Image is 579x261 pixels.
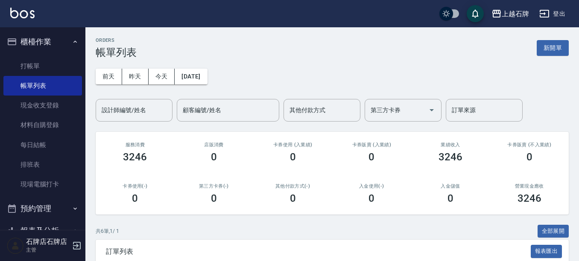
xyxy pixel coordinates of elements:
h2: 其他付款方式(-) [263,183,322,189]
h2: 店販消費 [185,142,243,148]
h3: 3246 [123,151,147,163]
a: 新開單 [537,43,569,52]
h2: 入金使用(-) [342,183,401,189]
h2: 卡券販賣 (不入業績) [500,142,559,148]
h3: 0 [526,151,532,163]
p: 共 6 筆, 1 / 1 [96,227,119,235]
a: 現金收支登錄 [3,96,82,115]
h3: 0 [211,151,217,163]
a: 材料自購登錄 [3,115,82,135]
h3: 3246 [439,151,462,163]
h2: 卡券使用(-) [106,183,164,189]
button: 報表匯出 [531,245,562,258]
button: 登出 [536,6,569,22]
button: 前天 [96,69,122,84]
h3: 0 [211,192,217,204]
button: save [467,5,484,22]
a: 每日結帳 [3,135,82,155]
h2: ORDERS [96,38,137,43]
button: 報表及分析 [3,220,82,242]
h3: 帳單列表 [96,46,137,58]
h3: 0 [368,151,374,163]
a: 帳單列表 [3,76,82,96]
a: 報表匯出 [531,247,562,255]
h3: 0 [447,192,453,204]
button: 櫃檯作業 [3,31,82,53]
button: 預約管理 [3,197,82,220]
h3: 服務消費 [106,142,164,148]
h3: 0 [290,151,296,163]
button: 今天 [149,69,175,84]
h2: 營業現金應收 [500,183,559,189]
h5: 石牌店石牌店 [26,238,70,246]
h3: 0 [132,192,138,204]
div: 上越石牌 [502,9,529,19]
a: 排班表 [3,155,82,174]
h3: 0 [290,192,296,204]
a: 現場電腦打卡 [3,174,82,194]
h2: 業績收入 [421,142,480,148]
h3: 3246 [518,192,541,204]
h2: 入金儲值 [421,183,480,189]
h3: 0 [368,192,374,204]
h2: 第三方卡券(-) [185,183,243,189]
span: 訂單列表 [106,247,531,256]
a: 打帳單 [3,56,82,76]
button: 昨天 [122,69,149,84]
button: [DATE] [175,69,207,84]
p: 主管 [26,246,70,254]
h2: 卡券使用 (入業績) [263,142,322,148]
button: 全部展開 [538,225,569,238]
img: Logo [10,8,35,18]
h2: 卡券販賣 (入業績) [342,142,401,148]
img: Person [7,237,24,254]
button: 上越石牌 [488,5,532,23]
button: Open [425,103,439,117]
button: 新開單 [537,40,569,56]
